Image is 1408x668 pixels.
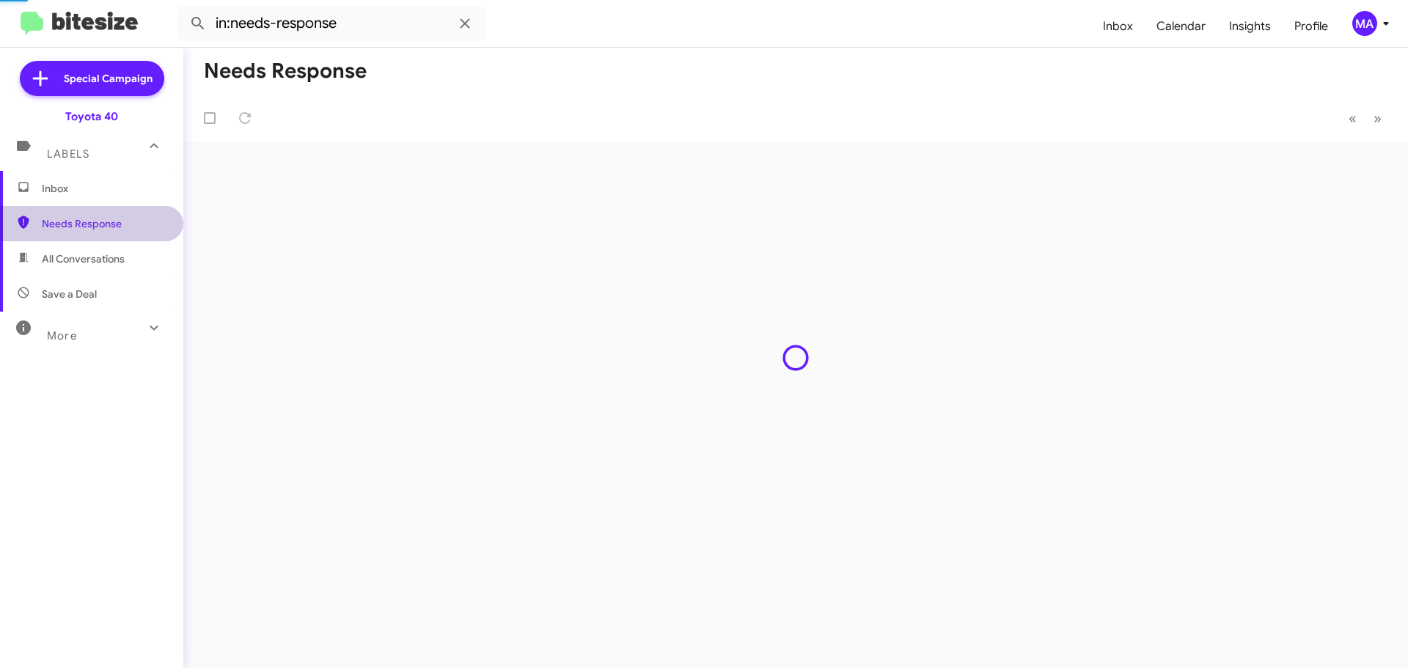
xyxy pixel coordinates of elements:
[42,181,166,196] span: Inbox
[47,329,77,342] span: More
[204,59,367,83] h1: Needs Response
[65,109,118,124] div: Toyota 40
[20,61,164,96] a: Special Campaign
[1341,103,1390,133] nav: Page navigation example
[177,6,485,41] input: Search
[64,71,153,86] span: Special Campaign
[42,216,166,231] span: Needs Response
[47,147,89,161] span: Labels
[42,287,97,301] span: Save a Deal
[1365,103,1390,133] button: Next
[1091,5,1145,48] a: Inbox
[1145,5,1217,48] a: Calendar
[1374,109,1382,128] span: »
[1349,109,1357,128] span: «
[1340,103,1365,133] button: Previous
[42,252,125,266] span: All Conversations
[1283,5,1340,48] a: Profile
[1217,5,1283,48] a: Insights
[1352,11,1377,36] div: MA
[1340,11,1392,36] button: MA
